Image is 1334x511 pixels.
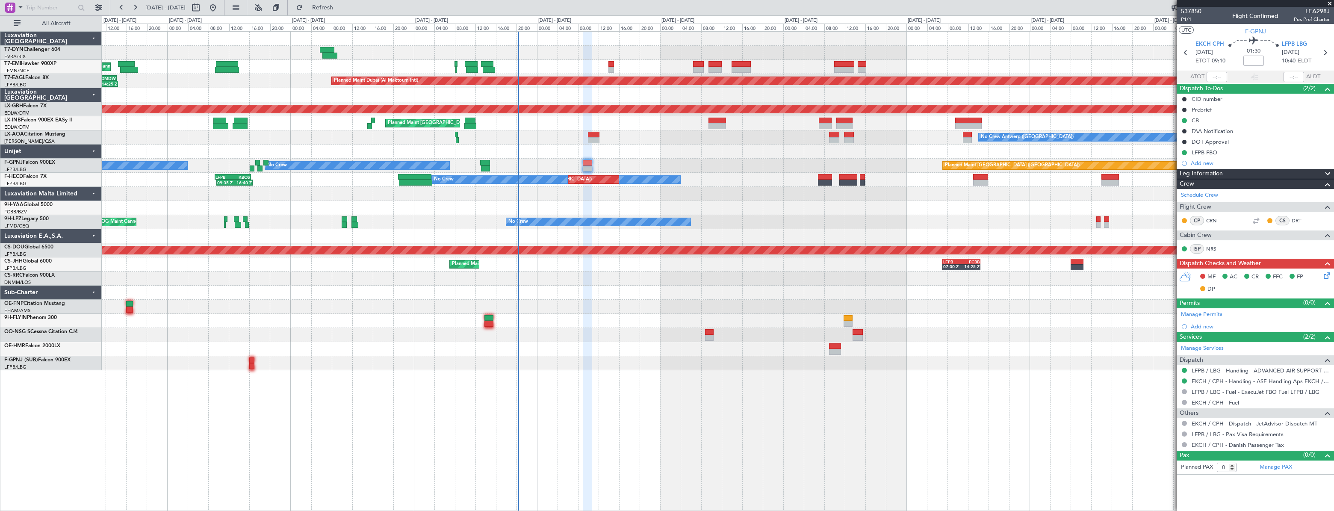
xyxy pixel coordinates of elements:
div: 16:00 [250,24,270,31]
div: [DATE] - [DATE] [415,17,448,24]
div: 08:00 [332,24,352,31]
div: FAA Notification [1192,127,1233,135]
a: T7-EMIHawker 900XP [4,61,56,66]
a: T7-EAGLFalcon 8X [4,75,49,80]
div: 12:00 [475,24,496,31]
div: 08:00 [824,24,845,31]
div: 08:00 [1071,24,1092,31]
a: LFPB/LBG [4,180,27,187]
div: Add new [1191,160,1330,167]
span: MF [1207,273,1216,281]
div: CID number [1192,95,1222,103]
a: EDLW/DTM [4,124,30,130]
div: 08:00 [455,24,475,31]
span: ETOT [1195,57,1210,65]
div: LFPB FBO [1192,149,1217,156]
span: Crew [1180,179,1194,189]
a: T7-DYNChallenger 604 [4,47,60,52]
span: Services [1180,332,1202,342]
span: CR [1251,273,1259,281]
a: OE-HMRFalcon 2000LX [4,343,60,349]
span: [DATE] [1195,48,1213,57]
span: CS-JHH [4,259,23,264]
div: No Crew [508,216,528,228]
div: 04:00 [927,24,948,31]
div: 00:00 [660,24,681,31]
span: F-GPNJ [4,160,23,165]
div: 07:00 Z [943,264,962,269]
div: 04:00 [188,24,209,31]
span: T7-EMI [4,61,21,66]
div: CS [1275,216,1290,225]
a: LFPB / LBG - Handling - ADVANCED AIR SUPPORT LFPB [1192,367,1330,374]
div: [DATE] - [DATE] [785,17,818,24]
div: 08:00 [578,24,599,31]
span: 9H-YAA [4,202,24,207]
span: Leg Information [1180,169,1223,179]
div: 20:00 [147,24,168,31]
div: Planned Maint [GEOGRAPHIC_DATA] ([GEOGRAPHIC_DATA]) [388,117,522,130]
div: 16:00 [865,24,886,31]
span: (0/0) [1303,450,1316,459]
span: Cabin Crew [1180,230,1212,240]
span: (2/2) [1303,332,1316,341]
div: 16:00 [373,24,393,31]
a: DNMM/LOS [4,279,31,286]
a: EVRA/RIX [4,53,26,60]
div: 00:00 [906,24,927,31]
div: 00:00 [291,24,311,31]
div: 20:00 [270,24,291,31]
span: 09:10 [1212,57,1225,65]
div: Add new [1191,323,1330,330]
div: AOG Maint Cannes (Mandelieu) [98,216,166,228]
a: LFPB/LBG [4,82,27,88]
div: 16:00 [496,24,516,31]
a: LX-INBFalcon 900EX EASy II [4,118,72,123]
button: UTC [1179,26,1194,34]
div: 04:00 [1051,24,1071,31]
div: 04:00 [1174,24,1194,31]
span: LX-AOA [4,132,24,137]
div: 04:00 [681,24,701,31]
div: [DATE] - [DATE] [292,17,325,24]
a: OO-NSG SCessna Citation CJ4 [4,329,78,334]
a: LFMD/CEQ [4,223,29,229]
div: 04:00 [311,24,332,31]
span: DP [1207,285,1215,294]
span: CS-RRC [4,273,23,278]
span: (2/2) [1303,84,1316,93]
a: EKCH / CPH - Handling - ASE Handling Aps EKCH / CPH [1192,378,1330,385]
div: [DATE] - [DATE] [661,17,694,24]
div: 00:00 [783,24,804,31]
span: Refresh [305,5,341,11]
input: Trip Number [26,1,75,14]
button: Refresh [292,1,343,15]
a: LFMN/NCE [4,68,30,74]
div: 16:00 [742,24,763,31]
div: 20:00 [886,24,906,31]
div: 00:00 [414,24,434,31]
span: F-HECD [4,174,23,179]
span: LEA298J [1294,7,1330,16]
div: 00:00 [168,24,188,31]
a: LFPB/LBG [4,251,27,257]
span: F-GPNJ (SUB) [4,357,38,363]
a: Manage Permits [1181,310,1222,319]
div: No Crew Antwerp ([GEOGRAPHIC_DATA]) [981,131,1074,144]
a: EKCH / CPH - Fuel [1192,399,1239,406]
span: OO-NSG S [4,329,30,334]
span: (0/0) [1303,298,1316,307]
div: Planned Maint [GEOGRAPHIC_DATA] ([GEOGRAPHIC_DATA]) [452,258,587,271]
div: 20:00 [1133,24,1153,31]
span: 10:40 [1282,57,1296,65]
a: OE-FNPCitation Mustang [4,301,65,306]
span: T7-EAGL [4,75,25,80]
input: --:-- [1207,72,1227,82]
div: 00:00 [537,24,558,31]
a: EKCH / CPH - Danish Passenger Tax [1192,441,1284,449]
a: LFPB / LBG - Fuel - ExecuJet FBO Fuel LFPB / LBG [1192,388,1319,396]
span: 9H-FLYIN [4,315,27,320]
a: Schedule Crew [1181,191,1218,200]
span: LX-INB [4,118,21,123]
a: 9H-YAAGlobal 5000 [4,202,53,207]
